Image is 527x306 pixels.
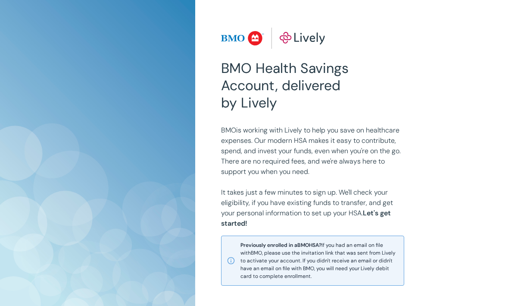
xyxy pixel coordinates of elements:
[221,187,405,229] p: It takes just a few minutes to sign up. We'll check your eligibility, if you have existing funds ...
[221,28,325,49] img: Lively
[221,60,356,111] h2: BMO Health Savings Account, delivered by Lively
[221,125,405,177] p: BMO is working with Lively to help you save on healthcare expenses. Our modern HSA makes it easy ...
[240,242,321,249] strong: Previously enrolled in a BMO HSA?
[240,241,399,280] span: If you had an email on file with BMO , please use the invitation link that was sent from Lively t...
